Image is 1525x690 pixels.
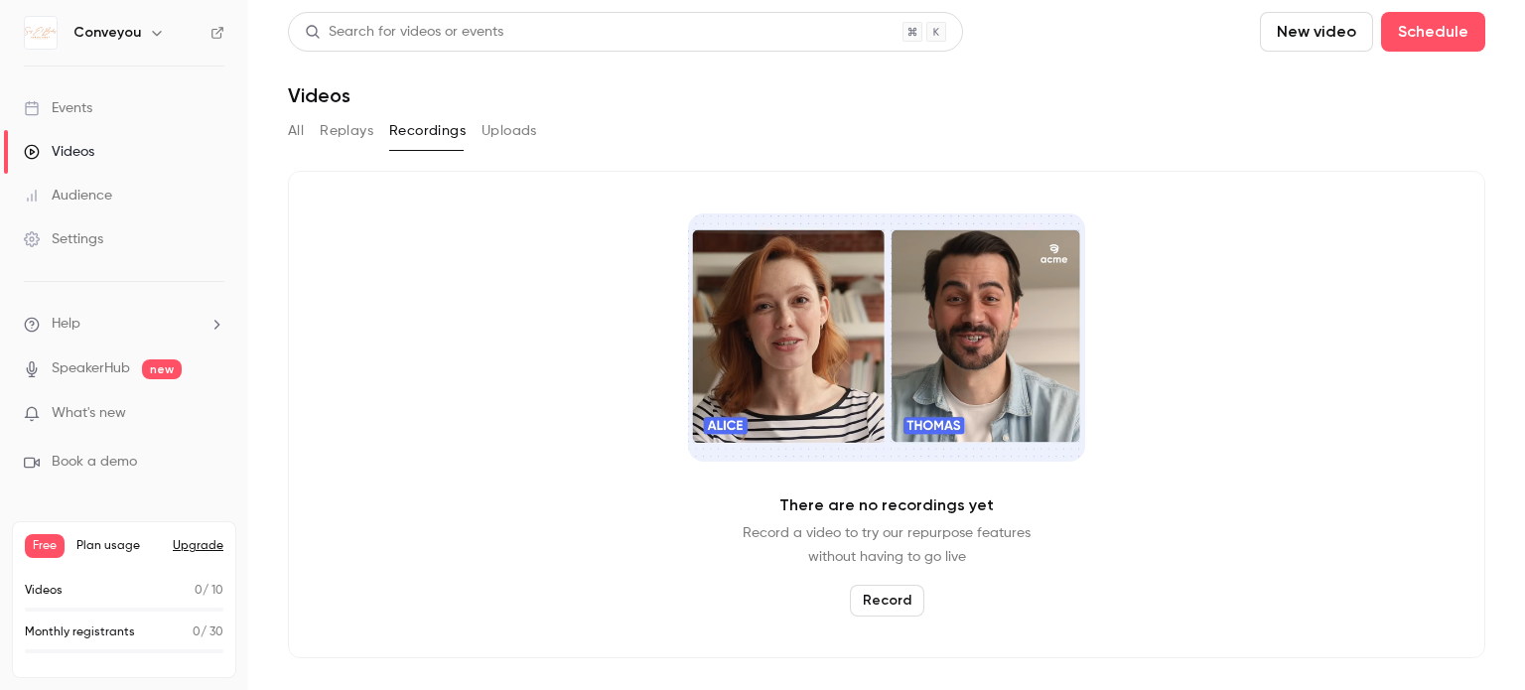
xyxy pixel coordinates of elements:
[25,623,135,641] p: Monthly registrants
[779,493,994,517] p: There are no recordings yet
[193,626,201,638] span: 0
[173,538,223,554] button: Upgrade
[195,585,203,597] span: 0
[288,83,350,107] h1: Videos
[320,115,373,147] button: Replays
[25,534,65,558] span: Free
[73,23,141,43] h6: Conveyou
[288,12,1485,678] section: Videos
[305,22,503,43] div: Search for videos or events
[1260,12,1373,52] button: New video
[25,582,63,600] p: Videos
[195,582,223,600] p: / 10
[24,314,224,335] li: help-dropdown-opener
[24,142,94,162] div: Videos
[389,115,466,147] button: Recordings
[52,314,80,335] span: Help
[142,359,182,379] span: new
[76,538,161,554] span: Plan usage
[24,186,112,206] div: Audience
[25,17,57,49] img: Conveyou
[193,623,223,641] p: / 30
[201,405,224,423] iframe: Noticeable Trigger
[288,115,304,147] button: All
[24,229,103,249] div: Settings
[482,115,537,147] button: Uploads
[52,403,126,424] span: What's new
[52,358,130,379] a: SpeakerHub
[1381,12,1485,52] button: Schedule
[850,585,924,617] button: Record
[52,452,137,473] span: Book a demo
[24,98,92,118] div: Events
[743,521,1031,569] p: Record a video to try our repurpose features without having to go live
